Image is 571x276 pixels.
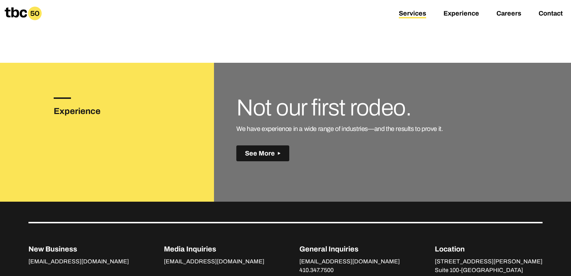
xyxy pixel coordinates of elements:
a: [EMAIL_ADDRESS][DOMAIN_NAME] [299,258,400,266]
a: [EMAIL_ADDRESS][DOMAIN_NAME] [164,258,264,266]
a: Careers [496,10,521,18]
p: Suite 100-[GEOGRAPHIC_DATA] [435,266,543,275]
p: [STREET_ADDRESS][PERSON_NAME] [435,257,543,266]
p: Media Inquiries [164,244,264,254]
a: Services [399,10,426,18]
span: See More [245,150,275,157]
p: General Inquiries [299,244,400,254]
h3: Not our first rodeo. [236,97,526,118]
p: Location [435,244,543,254]
a: Contact [539,10,563,18]
a: 410.347.7500 [299,267,334,275]
a: Experience [443,10,479,18]
a: [EMAIL_ADDRESS][DOMAIN_NAME] [28,258,129,266]
button: See More [236,145,289,162]
p: New Business [28,244,129,254]
h3: Experience [54,105,123,118]
p: We have experience in a wide range of industries—and the results to prove it. [236,124,526,134]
